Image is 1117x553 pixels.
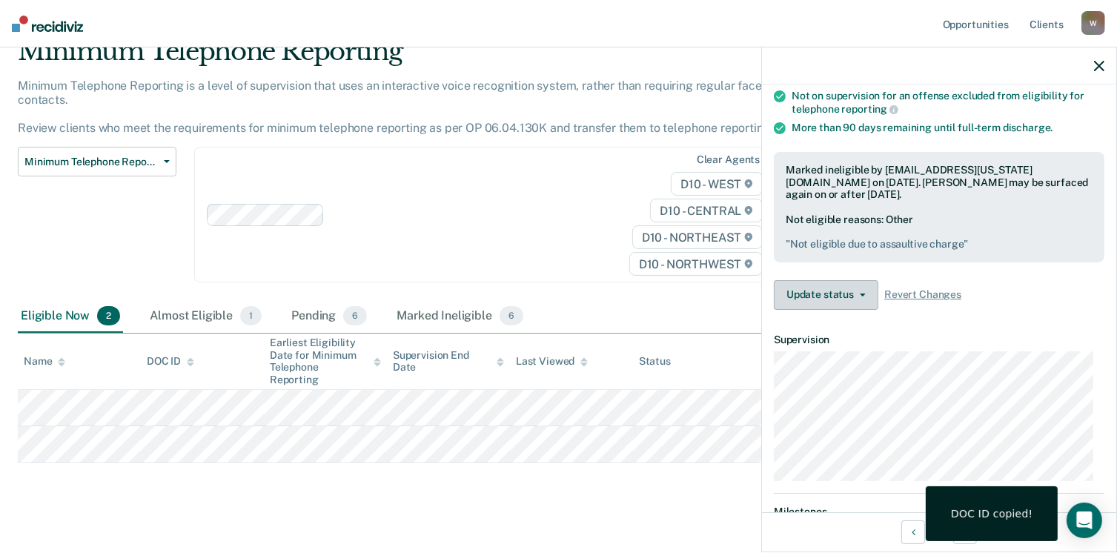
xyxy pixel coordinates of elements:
[671,172,763,196] span: D10 - WEST
[343,306,367,325] span: 6
[650,199,763,222] span: D10 - CENTRAL
[1081,11,1105,35] div: W
[97,306,120,325] span: 2
[18,300,123,333] div: Eligible Now
[639,355,671,368] div: Status
[1003,122,1053,133] span: discharge.
[393,349,504,374] div: Supervision End Date
[792,90,1104,115] div: Not on supervision for an offense excluded from eligibility for telephone
[500,306,523,325] span: 6
[240,306,262,325] span: 1
[18,79,823,136] p: Minimum Telephone Reporting is a level of supervision that uses an interactive voice recognition ...
[24,156,158,168] span: Minimum Telephone Reporting
[774,334,1104,346] dt: Supervision
[147,355,194,368] div: DOC ID
[697,153,760,166] div: Clear agents
[147,300,265,333] div: Almost Eligible
[18,36,855,79] div: Minimum Telephone Reporting
[394,300,526,333] div: Marked Ineligible
[884,288,961,301] span: Revert Changes
[901,520,925,544] button: Previous Opportunity
[786,238,1093,251] pre: " Not eligible due to assaultive charge "
[12,16,83,32] img: Recidiviz
[516,355,588,368] div: Last Viewed
[774,506,1104,518] dt: Milestones
[951,507,1033,520] div: DOC ID copied!
[629,252,763,276] span: D10 - NORTHWEST
[1067,503,1102,538] div: Open Intercom Messenger
[786,213,1093,251] div: Not eligible reasons: Other
[792,122,1104,134] div: More than 90 days remaining until full-term
[24,355,65,368] div: Name
[270,337,381,386] div: Earliest Eligibility Date for Minimum Telephone Reporting
[288,300,370,333] div: Pending
[774,280,878,310] button: Update status
[632,225,763,249] span: D10 - NORTHEAST
[762,512,1116,552] div: 3 / 5
[786,164,1093,201] div: Marked ineligible by [EMAIL_ADDRESS][US_STATE][DOMAIN_NAME] on [DATE]. [PERSON_NAME] may be surfa...
[842,103,899,115] span: reporting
